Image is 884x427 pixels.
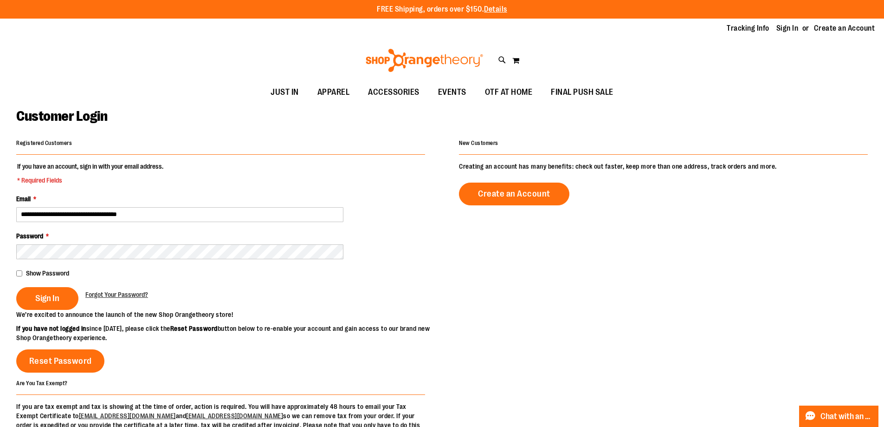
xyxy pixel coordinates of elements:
p: FREE Shipping, orders over $150. [377,4,507,15]
span: Chat with an Expert [820,412,873,421]
span: Email [16,195,31,203]
span: EVENTS [438,82,466,103]
legend: If you have an account, sign in with your email address. [16,162,164,185]
strong: If you have not logged in [16,325,86,332]
span: Create an Account [478,189,550,199]
p: We’re excited to announce the launch of the new Shop Orangetheory store! [16,310,442,319]
strong: Reset Password [170,325,218,332]
span: Customer Login [16,108,107,124]
strong: New Customers [459,140,498,146]
span: Reset Password [29,356,92,366]
a: Forgot Your Password? [85,290,148,299]
a: Reset Password [16,349,104,373]
a: JUST IN [261,82,308,103]
a: Sign In [776,23,799,33]
a: FINAL PUSH SALE [542,82,623,103]
p: Creating an account has many benefits: check out faster, keep more than one address, track orders... [459,162,868,171]
span: JUST IN [271,82,299,103]
button: Chat with an Expert [799,406,879,427]
strong: Are You Tax Exempt? [16,380,68,386]
span: Sign In [35,293,59,303]
a: [EMAIL_ADDRESS][DOMAIN_NAME] [79,412,176,420]
span: Password [16,232,43,240]
a: Details [484,5,507,13]
button: Sign In [16,287,78,310]
a: Tracking Info [727,23,769,33]
a: OTF AT HOME [476,82,542,103]
span: APPAREL [317,82,350,103]
a: [EMAIL_ADDRESS][DOMAIN_NAME] [186,412,283,420]
a: ACCESSORIES [359,82,429,103]
span: ACCESSORIES [368,82,419,103]
span: FINAL PUSH SALE [551,82,613,103]
a: EVENTS [429,82,476,103]
span: OTF AT HOME [485,82,533,103]
span: Forgot Your Password? [85,291,148,298]
img: Shop Orangetheory [364,49,484,72]
strong: Registered Customers [16,140,72,146]
p: since [DATE], please click the button below to re-enable your account and gain access to our bran... [16,324,442,342]
a: Create an Account [459,183,569,205]
span: Show Password [26,269,69,277]
a: Create an Account [814,23,875,33]
span: * Required Fields [17,176,163,185]
a: APPAREL [308,82,359,103]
